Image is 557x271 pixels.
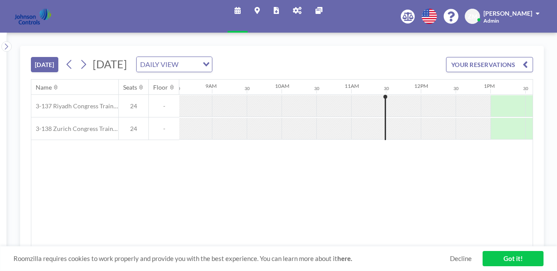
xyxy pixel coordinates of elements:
[523,86,528,91] div: 30
[384,86,389,91] div: 30
[414,83,428,89] div: 12PM
[93,57,127,70] span: [DATE]
[31,125,118,133] span: 3-138 Zurich Congress Training Room
[123,84,137,91] div: Seats
[275,83,289,89] div: 10AM
[36,84,52,91] div: Name
[245,86,250,91] div: 30
[483,251,544,266] a: Got it!
[137,57,212,72] div: Search for option
[31,57,58,72] button: [DATE]
[446,57,533,72] button: YOUR RESERVATIONS
[13,254,450,263] span: Roomzilla requires cookies to work properly and provide you with the best experience. You can lea...
[483,10,532,17] span: [PERSON_NAME]
[205,83,217,89] div: 9AM
[181,59,198,70] input: Search for option
[149,102,179,110] span: -
[14,8,52,25] img: organization-logo
[314,86,319,91] div: 30
[31,102,118,110] span: 3-137 Riyadh Congress Training Room
[149,125,179,133] span: -
[483,17,499,24] span: Admin
[453,86,459,91] div: 30
[450,254,472,263] a: Decline
[337,254,352,262] a: here.
[119,102,148,110] span: 24
[119,125,148,133] span: 24
[345,83,359,89] div: 11AM
[138,59,180,70] span: DAILY VIEW
[468,13,477,20] span: ZM
[484,83,495,89] div: 1PM
[153,84,168,91] div: Floor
